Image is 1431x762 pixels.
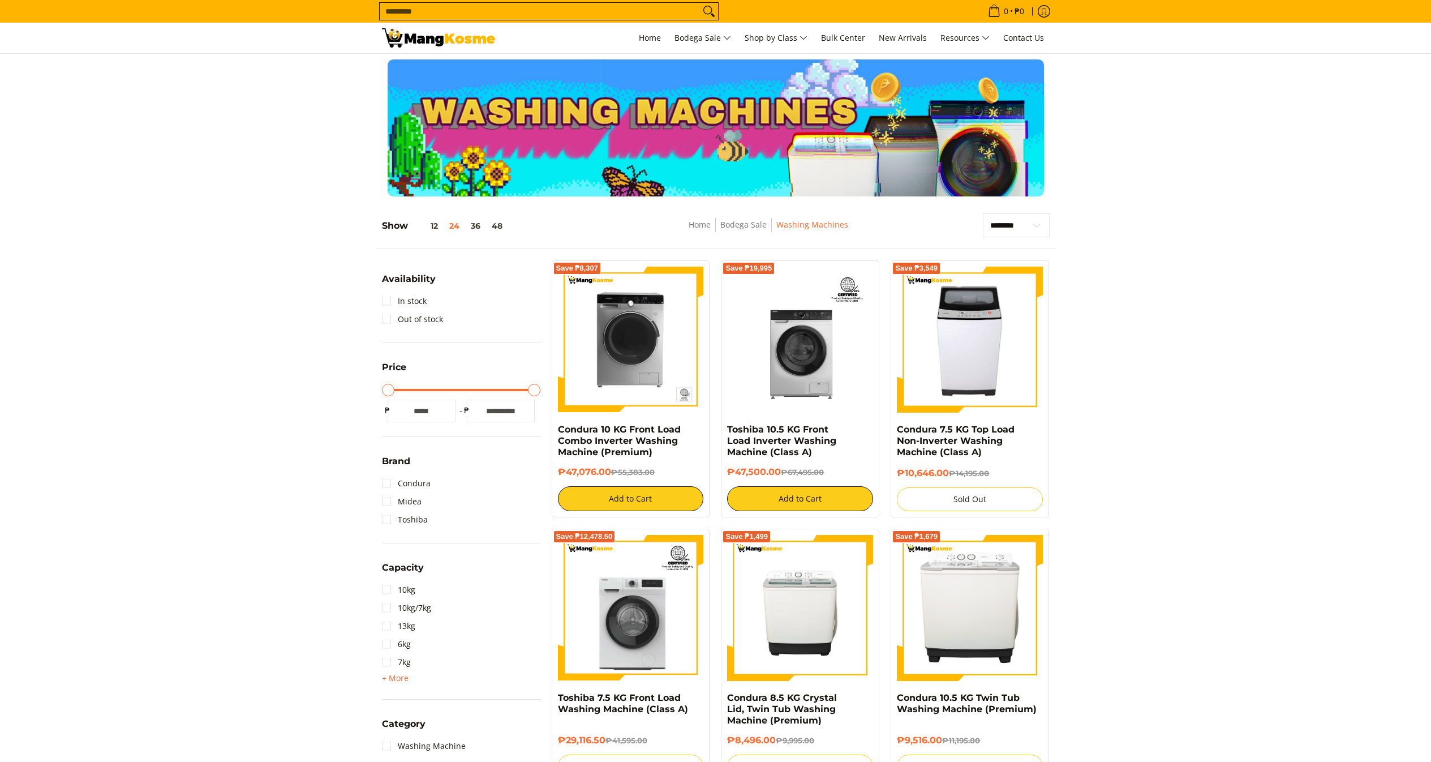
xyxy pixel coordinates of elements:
a: Shop by Class [739,23,813,53]
a: Condura [382,474,431,493]
span: Resources [940,31,990,45]
h6: ₱29,116.50 [558,735,704,746]
span: Save ₱12,478.50 [556,533,613,540]
span: Home [639,32,661,43]
a: Bulk Center [815,23,871,53]
summary: Open [382,671,409,685]
h6: ₱47,076.00 [558,466,704,478]
a: 10kg/7kg [382,599,431,617]
summary: Open [382,563,424,581]
span: Bulk Center [821,32,865,43]
a: 6kg [382,635,411,653]
h6: ₱9,516.00 [897,735,1043,746]
summary: Open [382,457,410,474]
a: Toshiba 7.5 KG Front Load Washing Machine (Class A) [558,692,688,714]
img: Condura 8.5 KG Crystal Lid, Twin Tub Washing Machine (Premium) [727,537,873,679]
a: Out of stock [382,310,443,328]
button: 24 [444,221,465,230]
a: Washing Machines [776,219,848,230]
span: Brand [382,457,410,466]
del: ₱55,383.00 [611,468,655,477]
a: Resources [935,23,995,53]
span: Availability [382,275,436,284]
img: condura-7.5kg-topload-non-inverter-washing-machine-class-c-full-view-mang-kosme [902,267,1039,413]
img: Washing Machines l Mang Kosme: Home Appliances Warehouse Sale Partner [382,28,495,48]
a: New Arrivals [873,23,932,53]
h6: ₱47,500.00 [727,466,873,478]
span: Save ₱19,995 [725,265,772,272]
h6: ₱10,646.00 [897,468,1043,479]
span: New Arrivals [879,32,927,43]
span: Shop by Class [745,31,807,45]
a: Home [633,23,667,53]
a: Midea [382,493,422,511]
a: 7kg [382,653,411,671]
del: ₱67,495.00 [781,468,824,477]
span: Bodega Sale [674,31,731,45]
del: ₱11,195.00 [942,736,980,745]
a: Contact Us [998,23,1050,53]
span: ₱ [461,405,472,416]
span: Save ₱3,549 [895,265,938,272]
button: 36 [465,221,486,230]
button: Add to Cart [558,486,704,511]
button: 12 [408,221,444,230]
a: Condura 10.5 KG Twin Tub Washing Machine (Premium) [897,692,1037,714]
span: Save ₱1,499 [725,533,768,540]
button: Sold Out [897,487,1043,511]
del: ₱9,995.00 [776,736,814,745]
summary: Open [382,720,426,737]
a: In stock [382,292,427,310]
img: Condura 10 KG Front Load Combo Inverter Washing Machine (Premium) [558,267,704,413]
summary: Open [382,275,436,292]
a: Toshiba [382,511,428,529]
span: Save ₱1,679 [895,533,938,540]
h5: Show [382,220,508,232]
a: Bodega Sale [669,23,737,53]
span: + More [382,674,409,683]
a: 10kg [382,581,415,599]
del: ₱14,195.00 [949,469,989,478]
h6: ₱8,496.00 [727,735,873,746]
span: • [985,5,1028,18]
span: ₱0 [1013,7,1026,15]
summary: Open [382,363,406,380]
span: ₱ [382,405,393,416]
a: Washing Machine [382,737,466,755]
a: Condura 8.5 KG Crystal Lid, Twin Tub Washing Machine (Premium) [727,692,837,726]
button: Search [700,3,718,20]
nav: Breadcrumbs [606,218,930,243]
del: ₱41,595.00 [605,736,647,745]
a: Home [689,219,711,230]
a: Condura 10 KG Front Load Combo Inverter Washing Machine (Premium) [558,424,681,457]
img: Condura 10.5 KG Twin Tub Washing Machine (Premium) [897,535,1043,681]
a: 13kg [382,617,415,635]
a: Bodega Sale [720,219,767,230]
span: Price [382,363,406,372]
span: Capacity [382,563,424,572]
button: 48 [486,221,508,230]
button: Add to Cart [727,486,873,511]
nav: Main Menu [506,23,1050,53]
img: Toshiba 7.5 KG Front Load Washing Machine (Class A) [558,535,704,681]
a: Condura 7.5 KG Top Load Non-Inverter Washing Machine (Class A) [897,424,1015,457]
span: Contact Us [1003,32,1044,43]
span: Category [382,720,426,729]
a: Toshiba 10.5 KG Front Load Inverter Washing Machine (Class A) [727,424,836,457]
span: 0 [1002,7,1010,15]
img: Toshiba 10.5 KG Front Load Inverter Washing Machine (Class A) [727,267,873,413]
span: Save ₱8,307 [556,265,599,272]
